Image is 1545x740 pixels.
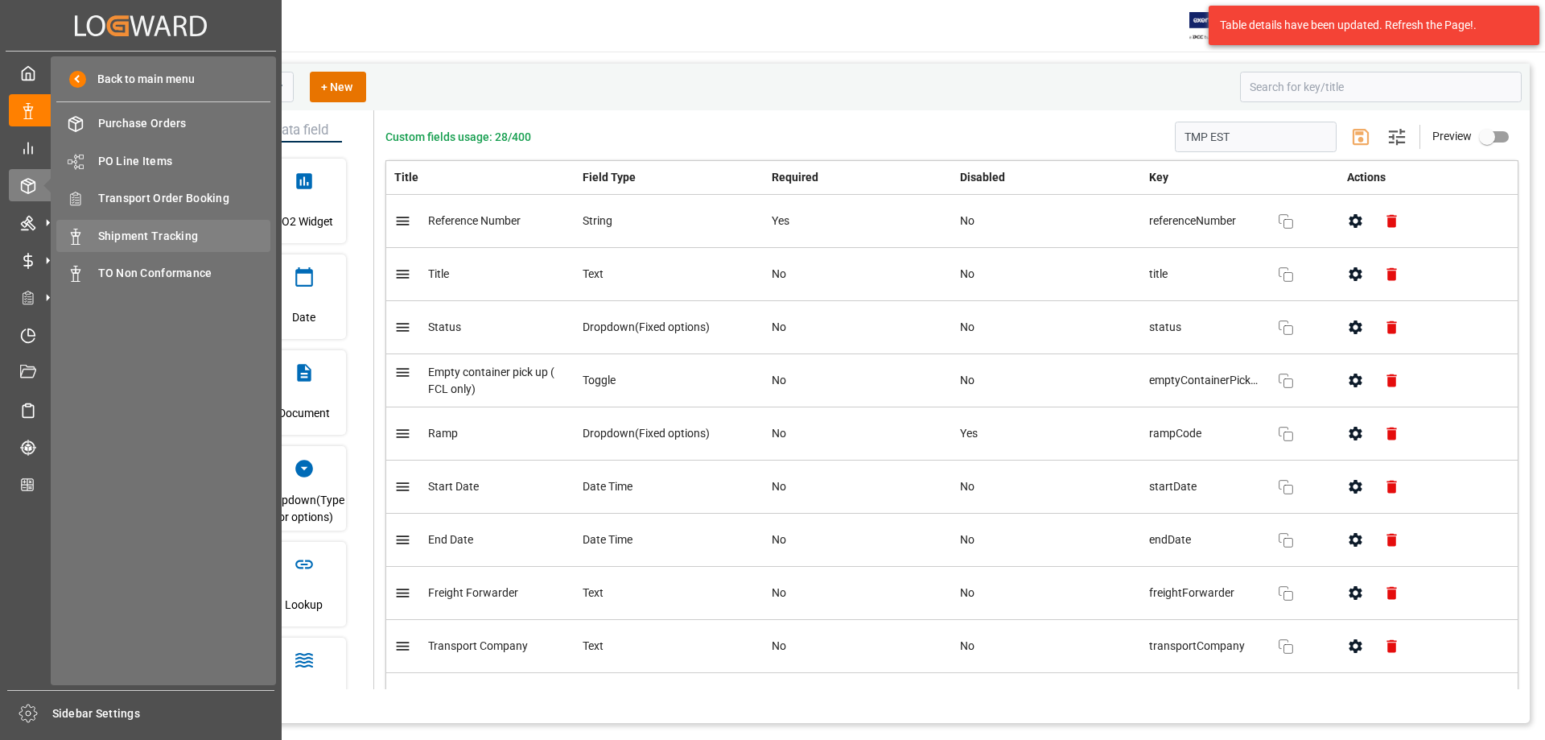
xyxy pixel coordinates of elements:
td: No [764,567,953,620]
td: No [764,673,953,726]
span: Date [292,296,315,339]
a: Tracking Shipment [9,432,273,463]
div: String [583,213,756,229]
a: TO Non Conformance [56,258,270,289]
span: Title [428,267,449,280]
span: transportCompany [1149,638,1262,655]
div: Dropdown(Fixed options) [583,425,756,442]
span: Custom fields usage: 28/400 [385,129,531,146]
tr: TitleTextNoNotitle [386,248,1518,301]
span: Transport Order Booking [98,190,271,207]
tr: RampDropdown(Fixed options)NoYesrampCode [386,407,1518,461]
span: Purchase Orders [98,115,271,132]
td: No [952,301,1141,354]
th: Title [386,161,575,195]
button: + New [310,72,366,102]
th: Actions [1329,161,1518,195]
span: startDate [1149,478,1262,495]
td: No [764,514,953,567]
a: Transport Order Booking [56,183,270,214]
span: status [1149,319,1262,336]
td: No [764,301,953,354]
tr: End DateDate TimeNoNoendDate [386,514,1518,567]
a: Shipment Tracking [56,220,270,251]
span: Back to main menu [86,71,195,88]
a: Sailing Schedules [9,394,273,425]
td: No [952,354,1141,407]
td: No [764,620,953,673]
tr: StatusDropdown(Fixed options)NoNostatus [386,301,1518,354]
span: Sidebar Settings [52,705,275,722]
span: Ramp [428,427,458,440]
td: No [764,407,953,461]
a: Timeslot Management V2 [9,319,273,350]
td: No [952,461,1141,514]
td: No [764,248,953,301]
input: Search for key/title [1240,72,1522,102]
tr: Reference NumberStringYesNoreferenceNumber [386,195,1518,248]
div: Toggle [583,372,756,389]
td: No [952,620,1141,673]
td: No [764,461,953,514]
tr: Start DateDate TimeNoNostartDate [386,461,1518,514]
span: CO2 Widget [274,200,333,243]
span: Status [428,320,461,333]
div: Table details have been updated. Refresh the Page!. [1220,17,1516,34]
span: Reference Number [428,214,521,227]
span: Preview [1432,130,1472,143]
tr: Shipment NumberTextNoNoshipmentNumber [386,673,1518,726]
a: CO2 Calculator [9,469,273,500]
th: Field Type [575,161,764,195]
div: Date Time [583,478,756,495]
span: endDate [1149,531,1262,548]
td: No [952,567,1141,620]
span: Freight Forwarder [428,586,518,599]
span: Document [278,391,330,435]
div: Text [583,585,756,602]
a: PO Line Items [56,145,270,176]
tr: Freight ForwarderTextNoNofreightForwarder [386,567,1518,620]
a: Document Management [9,357,273,388]
div: Text [583,638,756,655]
a: My Cockpit [9,57,273,89]
span: Start Date [428,480,479,493]
span: Port [293,679,315,722]
tr: Transport CompanyTextNoNotransportCompany [386,620,1518,673]
td: No [952,514,1141,567]
th: Disabled [952,161,1141,195]
span: Dropdown(Type for options) [262,487,346,531]
th: Required [764,161,953,195]
a: My Reports [9,132,273,163]
span: Transport Company [428,639,528,652]
td: Yes [952,407,1141,461]
span: rampCode [1149,425,1262,442]
td: No [764,354,953,407]
span: Empty container pick up ( FCL only) [428,366,554,395]
span: End Date [428,533,473,546]
span: TO Non Conformance [98,265,271,282]
span: PO Line Items [98,153,271,170]
span: title [1149,266,1262,283]
div: Date Time [583,531,756,548]
span: Lookup [285,583,323,626]
a: Purchase Orders [56,108,270,139]
div: Dropdown(Fixed options) [583,319,756,336]
span: Shipment Tracking [98,228,271,245]
th: Key [1141,161,1330,194]
input: Enter schema title [1175,122,1337,152]
td: No [952,248,1141,301]
span: freightForwarder [1149,585,1262,602]
img: Exertis%20JAM%20-%20Email%20Logo.jpg_1722504956.jpg [1189,12,1245,40]
a: Data Management [9,94,273,126]
div: Text [583,266,756,283]
span: emptyContainerPickUpFclOnly [1149,372,1262,389]
tr: Empty container pick up ( FCL only)ToggleNoNoemptyContainerPickUpFclOnly [386,354,1518,407]
td: Yes [764,195,953,248]
td: No [952,195,1141,248]
td: No [952,673,1141,726]
span: referenceNumber [1149,213,1262,229]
